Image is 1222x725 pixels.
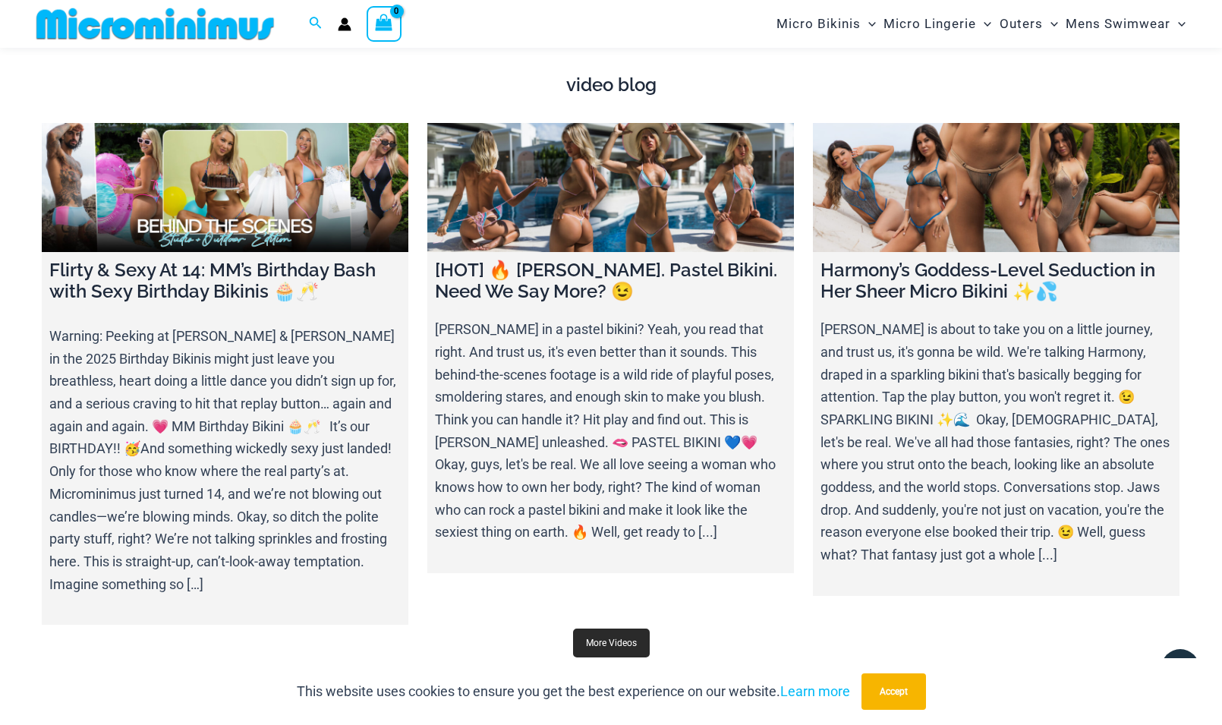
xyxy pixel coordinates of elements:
[820,260,1172,304] h4: Harmony’s Goddess-Level Seduction in Her Sheer Micro Bikini ✨💦
[820,318,1172,566] p: [PERSON_NAME] is about to take you on a little journey, and trust us, it's gonna be wild. We're t...
[1066,5,1170,43] span: Mens Swimwear
[30,7,280,41] img: MM SHOP LOGO FLAT
[813,123,1179,251] a: Harmony’s Goddess-Level Seduction in Her Sheer Micro Bikini ✨💦
[309,14,323,33] a: Search icon link
[1000,5,1043,43] span: Outers
[49,325,401,595] p: Warning: Peeking at [PERSON_NAME] & [PERSON_NAME] in the 2025 Birthday Bikinis might just leave y...
[42,123,408,251] a: Flirty & Sexy At 14: MM’s Birthday Bash with Sexy Birthday Bikinis 🧁🥂
[996,5,1062,43] a: OutersMenu ToggleMenu Toggle
[861,673,926,710] button: Accept
[883,5,976,43] span: Micro Lingerie
[435,260,786,304] h4: [HOT] 🔥 [PERSON_NAME]. Pastel Bikini. Need We Say More? 😉
[573,629,650,657] a: More Videos
[1062,5,1189,43] a: Mens SwimwearMenu ToggleMenu Toggle
[880,5,995,43] a: Micro LingerieMenu ToggleMenu Toggle
[1170,5,1186,43] span: Menu Toggle
[773,5,880,43] a: Micro BikinisMenu ToggleMenu Toggle
[367,6,402,41] a: View Shopping Cart, empty
[1043,5,1058,43] span: Menu Toggle
[435,318,786,544] p: [PERSON_NAME] in a pastel bikini? Yeah, you read that right. And trust us, it's even better than ...
[780,683,850,699] a: Learn more
[976,5,991,43] span: Menu Toggle
[861,5,876,43] span: Menu Toggle
[297,680,850,703] p: This website uses cookies to ensure you get the best experience on our website.
[776,5,861,43] span: Micro Bikinis
[770,2,1192,46] nav: Site Navigation
[49,260,401,304] h4: Flirty & Sexy At 14: MM’s Birthday Bash with Sexy Birthday Bikinis 🧁🥂
[427,123,794,251] a: [HOT] 🔥 Olivia. Pastel Bikini. Need We Say More? 😉
[42,74,1180,96] h4: video blog
[338,17,351,31] a: Account icon link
